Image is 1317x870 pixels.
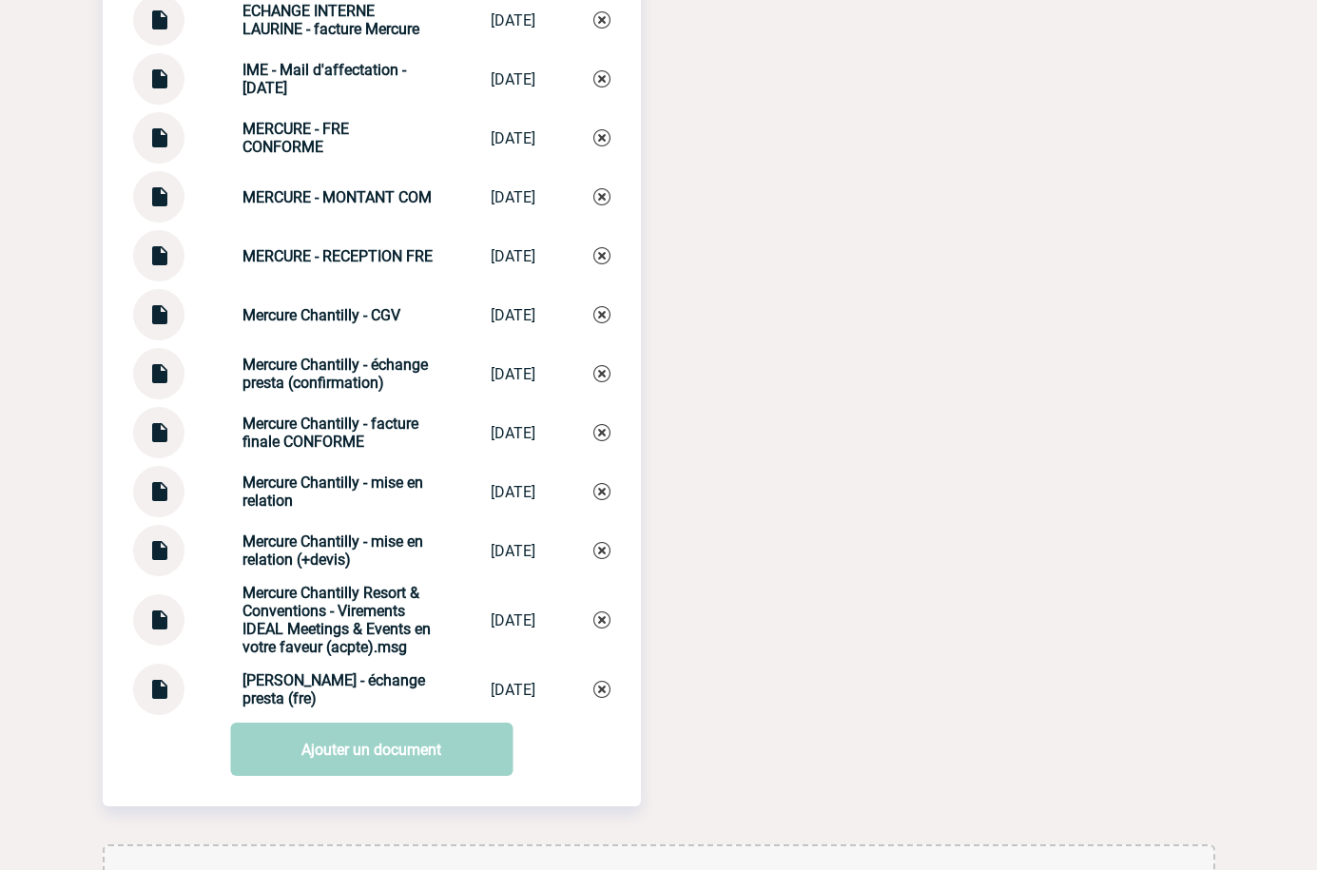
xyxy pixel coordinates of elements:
strong: Mercure Chantilly - CGV [242,306,400,324]
div: [DATE] [491,424,535,442]
img: Supprimer [593,188,610,205]
strong: Mercure Chantilly - échange presta (confirmation) [242,356,428,392]
strong: MERCURE - RECEPTION FRE [242,247,433,265]
img: Supprimer [593,306,610,323]
img: Supprimer [593,611,610,628]
img: Supprimer [593,11,610,29]
div: [DATE] [491,542,535,560]
strong: ECHANGE INTERNE LAURINE - facture Mercure [242,2,419,38]
img: Supprimer [593,70,610,87]
div: [DATE] [491,188,535,206]
div: [DATE] [491,306,535,324]
div: [DATE] [491,611,535,629]
div: [DATE] [491,70,535,88]
img: Supprimer [593,542,610,559]
img: Supprimer [593,424,610,441]
div: [DATE] [491,129,535,147]
strong: MERCURE - FRE CONFORME [242,120,349,156]
img: Supprimer [593,129,610,146]
img: Supprimer [593,681,610,698]
strong: Mercure Chantilly - mise en relation [242,474,423,510]
div: [DATE] [491,365,535,383]
strong: Mercure Chantilly - mise en relation (+devis) [242,532,423,569]
div: [DATE] [491,247,535,265]
div: [DATE] [491,11,535,29]
img: Supprimer [593,365,610,382]
a: Ajouter un document [230,723,513,776]
div: [DATE] [491,681,535,699]
strong: Mercure Chantilly - facture finale CONFORME [242,415,418,451]
strong: Mercure Chantilly Resort & Conventions - Virements IDEAL Meetings & Events en votre faveur (acpte... [242,584,431,656]
strong: IME - Mail d'affectation - [DATE] [242,61,406,97]
strong: [PERSON_NAME] - échange presta (fre) [242,671,425,707]
div: [DATE] [491,483,535,501]
img: Supprimer [593,247,610,264]
img: Supprimer [593,483,610,500]
strong: MERCURE - MONTANT COM [242,188,432,206]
